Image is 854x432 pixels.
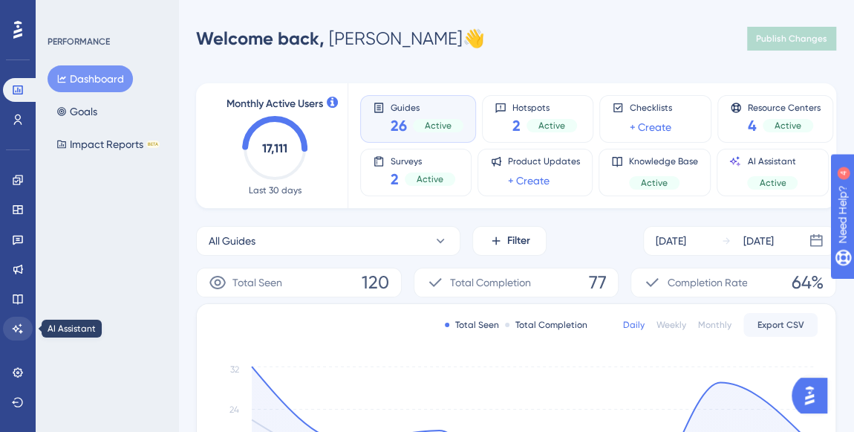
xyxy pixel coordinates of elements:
[209,232,255,250] span: All Guides
[48,131,169,158] button: Impact ReportsBETA
[792,271,824,294] span: 64%
[391,102,463,112] span: Guides
[629,155,698,167] span: Knowledge Base
[196,226,460,256] button: All Guides
[630,118,671,136] a: + Create
[232,274,282,291] span: Total Seen
[472,226,547,256] button: Filter
[747,27,836,51] button: Publish Changes
[48,98,106,125] button: Goals
[508,172,550,190] a: + Create
[146,141,160,148] div: BETA
[391,115,407,136] span: 26
[391,169,399,190] span: 2
[48,36,110,48] div: PERFORMANCE
[505,319,587,331] div: Total Completion
[508,155,580,167] span: Product Updates
[229,404,239,415] tspan: 24
[538,120,565,132] span: Active
[425,120,452,132] span: Active
[512,102,577,112] span: Hotspots
[757,319,804,331] span: Export CSV
[445,319,499,331] div: Total Seen
[450,274,531,291] span: Total Completion
[630,102,672,114] span: Checklists
[756,33,827,45] span: Publish Changes
[230,364,239,375] tspan: 32
[362,271,389,294] span: 120
[748,115,757,136] span: 4
[417,173,443,185] span: Active
[103,7,108,19] div: 4
[759,177,786,189] span: Active
[747,155,798,167] span: AI Assistant
[743,313,818,337] button: Export CSV
[641,177,668,189] span: Active
[249,184,301,196] span: Last 30 days
[507,232,530,250] span: Filter
[748,102,821,112] span: Resource Centers
[667,274,747,291] span: Completion Rate
[698,319,731,331] div: Monthly
[588,271,606,294] span: 77
[775,120,801,132] span: Active
[226,95,323,113] span: Monthly Active Users
[623,319,645,331] div: Daily
[656,232,686,250] div: [DATE]
[262,141,287,155] text: 17,111
[656,319,686,331] div: Weekly
[743,232,774,250] div: [DATE]
[196,28,325,49] span: Welcome back,
[48,65,133,92] button: Dashboard
[512,115,521,136] span: 2
[35,4,93,22] span: Need Help?
[792,373,836,418] iframe: UserGuiding AI Assistant Launcher
[196,27,485,51] div: [PERSON_NAME] 👋
[391,155,455,166] span: Surveys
